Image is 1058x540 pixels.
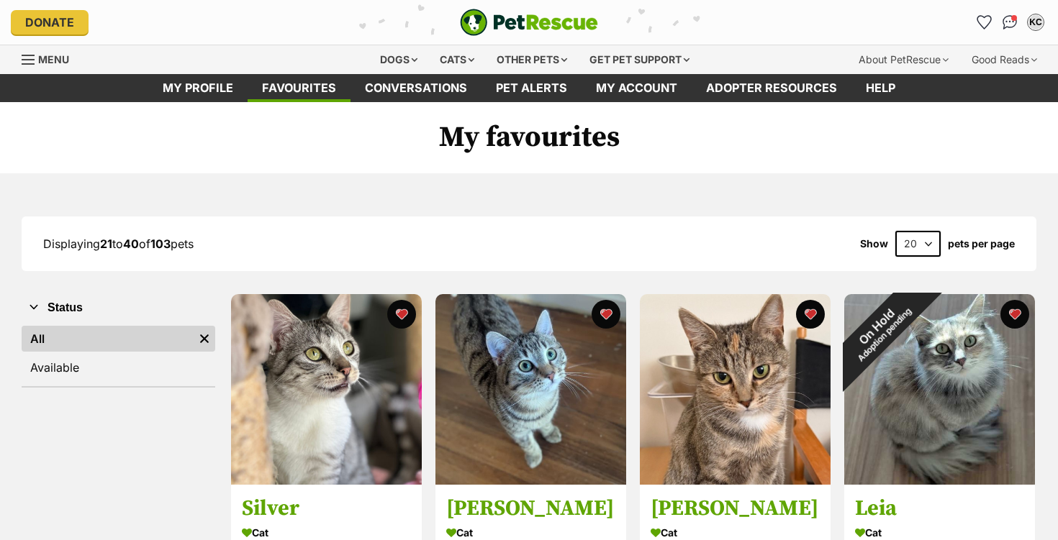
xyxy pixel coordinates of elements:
[640,294,831,485] img: Rosie
[351,74,481,102] a: conversations
[855,495,1024,523] h3: Leia
[446,495,615,523] h3: [PERSON_NAME]
[1000,300,1029,329] button: favourite
[860,238,888,250] span: Show
[11,10,89,35] a: Donate
[123,237,139,251] strong: 40
[460,9,598,36] img: logo-e224e6f780fb5917bec1dbf3a21bbac754714ae5b6737aabdf751b685950b380.svg
[22,354,215,380] a: Available
[430,45,484,74] div: Cats
[651,495,820,523] h3: [PERSON_NAME]
[851,74,910,102] a: Help
[22,323,215,386] div: Status
[972,11,1047,34] ul: Account quick links
[592,300,620,329] button: favourite
[150,237,171,251] strong: 103
[579,45,700,74] div: Get pet support
[972,11,995,34] a: Favourites
[460,9,598,36] a: PetRescue
[370,45,428,74] div: Dogs
[487,45,577,74] div: Other pets
[481,74,582,102] a: Pet alerts
[1024,11,1047,34] button: My account
[1028,15,1043,29] div: KC
[194,326,215,352] a: Remove filter
[38,53,69,65] span: Menu
[844,294,1035,485] img: Leia
[1003,15,1018,29] img: chat-41dd97257d64d25036548639549fe6c8038ab92f7586957e7f3b1b290dea8141.svg
[844,473,1035,488] a: On HoldAdoption pending
[100,237,112,251] strong: 21
[692,74,851,102] a: Adopter resources
[248,74,351,102] a: Favourites
[43,237,194,251] span: Displaying to of pets
[849,45,959,74] div: About PetRescue
[387,300,416,329] button: favourite
[948,238,1015,250] label: pets per page
[856,306,913,364] span: Adoption pending
[962,45,1047,74] div: Good Reads
[22,45,79,71] a: Menu
[22,326,194,352] a: All
[231,294,422,485] img: Silver
[998,11,1021,34] a: Conversations
[435,294,626,485] img: Sam Winchester
[817,267,943,393] div: On Hold
[796,300,825,329] button: favourite
[242,495,411,523] h3: Silver
[582,74,692,102] a: My account
[148,74,248,102] a: My profile
[22,298,215,317] button: Status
